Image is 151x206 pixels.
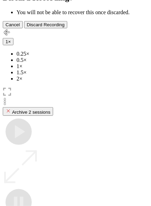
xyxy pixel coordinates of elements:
[3,21,23,28] button: Cancel
[17,9,148,16] li: You will not be able to recover this once discarded.
[17,63,148,69] li: 1×
[24,21,68,28] button: Discard Recording
[3,107,53,116] button: Archive 2 sessions
[17,57,148,63] li: 0.5×
[17,76,148,82] li: 2×
[17,69,148,76] li: 1.5×
[17,51,148,57] li: 0.25×
[6,108,50,115] div: Archive 2 sessions
[6,39,8,44] span: 1
[3,38,13,45] button: 1×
